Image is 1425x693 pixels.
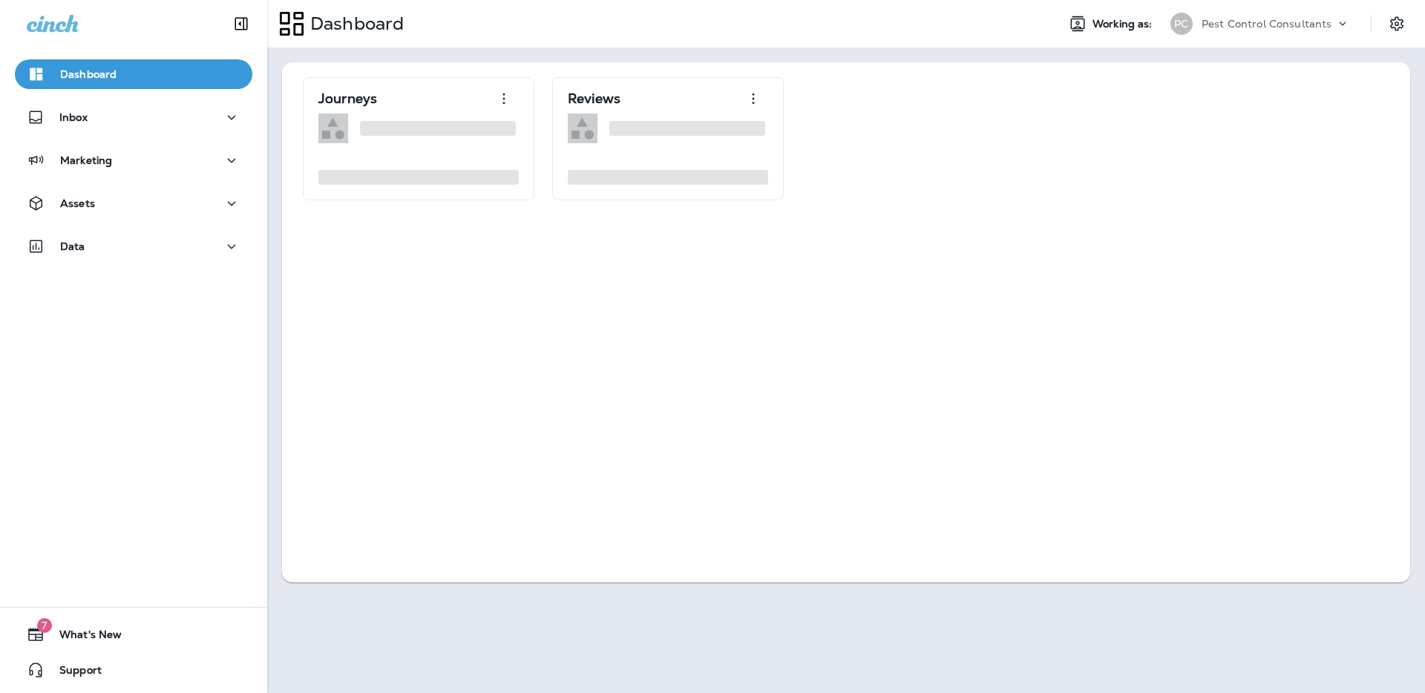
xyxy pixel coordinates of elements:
[1202,18,1331,30] p: Pest Control Consultants
[60,68,117,80] p: Dashboard
[15,655,252,685] button: Support
[60,154,112,166] p: Marketing
[59,111,88,123] p: Inbox
[60,197,95,209] p: Assets
[1170,13,1193,35] div: PC
[15,231,252,261] button: Data
[1383,10,1410,37] button: Settings
[15,145,252,175] button: Marketing
[15,188,252,218] button: Assets
[45,628,122,646] span: What's New
[15,59,252,89] button: Dashboard
[15,620,252,649] button: 7What's New
[60,240,85,252] p: Data
[1092,18,1156,30] span: Working as:
[15,102,252,132] button: Inbox
[45,664,102,682] span: Support
[304,13,404,35] p: Dashboard
[220,9,262,39] button: Collapse Sidebar
[37,618,52,633] span: 7
[568,91,620,106] p: Reviews
[318,91,377,106] p: Journeys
